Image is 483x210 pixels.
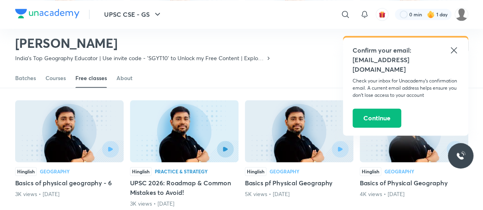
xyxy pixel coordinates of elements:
[75,74,107,82] div: Free classes
[376,8,388,21] button: avatar
[270,169,300,174] div: Geography
[353,55,459,74] h5: [EMAIL_ADDRESS][DOMAIN_NAME]
[130,167,152,176] div: Hinglish
[245,167,266,176] div: Hinglish
[456,151,465,161] img: ttu
[15,100,124,208] div: Basics of physical geography - 6
[15,74,36,82] div: Batches
[360,100,468,208] div: Basics of Physical Geography
[427,10,435,18] img: streak
[455,8,468,21] img: Pankaj Bharari
[15,9,79,20] a: Company Logo
[130,100,239,208] div: UPSC 2026: Roadmap & Common Mistakes to Avoid!
[384,169,414,174] div: Geography
[360,178,468,188] h5: Basics of Physical Geography
[75,69,107,88] a: Free classes
[15,167,37,176] div: Hinglish
[15,190,124,198] div: 3K views • 2 months ago
[360,167,381,176] div: Hinglish
[245,190,353,198] div: 5K views • 2 months ago
[353,108,401,128] button: Continue
[116,69,132,88] a: About
[353,77,459,99] p: Check your inbox for Unacademy’s confirmation email. A current email address helps ensure you don...
[130,178,239,197] h5: UPSC 2026: Roadmap & Common Mistakes to Avoid!
[353,45,459,55] h5: Confirm your email:
[45,74,66,82] div: Courses
[15,178,124,188] h5: Basics of physical geography - 6
[40,169,70,174] div: Geography
[360,190,468,198] div: 4K views • 2 months ago
[245,178,353,188] h5: Basics pf Physical Geography
[379,11,386,18] img: avatar
[99,6,167,22] button: UPSC CSE - GS
[116,74,132,82] div: About
[155,169,208,174] div: Practice & Strategy
[15,69,36,88] a: Batches
[130,200,239,208] div: 3K views • 2 months ago
[15,9,79,18] img: Company Logo
[15,35,272,51] h2: [PERSON_NAME]
[45,69,66,88] a: Courses
[15,54,265,62] p: India's Top Geography Educator | Use invite code - 'SGYT10' to Unlock my Free Content | Explore t...
[245,100,353,208] div: Basics pf Physical Geography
